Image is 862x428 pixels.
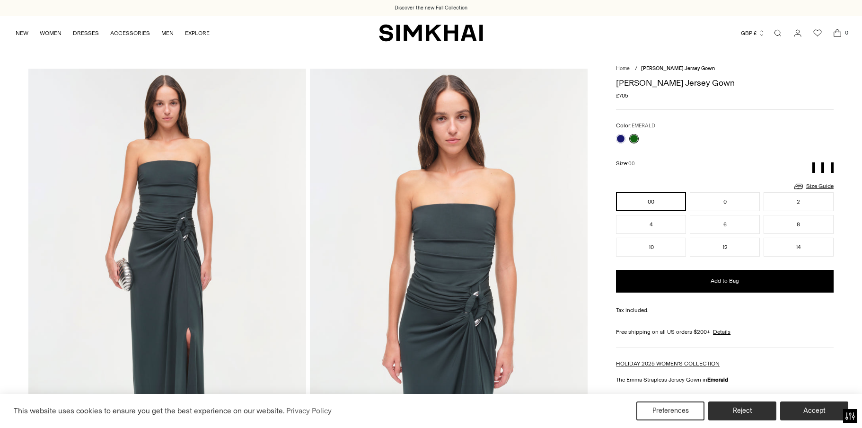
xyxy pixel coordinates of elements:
a: MEN [161,23,174,44]
button: 12 [690,238,760,257]
label: Size: [616,159,635,168]
button: 8 [764,215,834,234]
button: Add to Bag [616,270,834,293]
span: £705 [616,91,628,100]
a: Discover the new Fall Collection [395,4,467,12]
button: 14 [764,238,834,257]
button: 0 [690,192,760,211]
div: / [635,65,637,73]
p: A strapless gown crafted in fluid [GEOGRAPHIC_DATA] that contours the body with ease. A hand-gath... [616,392,834,426]
div: Free shipping on all US orders $200+ [616,328,834,336]
button: Reject [708,401,776,420]
a: Home [616,65,630,71]
a: Open cart modal [828,24,847,43]
span: Add to Bag [711,277,739,285]
button: Accept [780,401,848,420]
p: The Emma Strapless Jersey Gown in [616,375,834,384]
a: SIMKHAI [379,24,483,42]
button: 00 [616,192,686,211]
span: EMERALD [632,123,655,129]
strong: Emerald [707,376,728,383]
button: 2 [764,192,834,211]
div: Tax included. [616,306,834,314]
a: WOMEN [40,23,62,44]
a: Wishlist [808,24,827,43]
span: 00 [628,160,635,167]
a: ACCESSORIES [110,23,150,44]
a: Go to the account page [788,24,807,43]
button: 4 [616,215,686,234]
span: This website uses cookies to ensure you get the best experience on our website. [14,406,285,415]
button: 6 [690,215,760,234]
a: Details [713,328,730,336]
a: HOLIDAY 2025 WOMEN'S COLLECTION [616,360,720,367]
button: GBP £ [741,23,765,44]
a: EXPLORE [185,23,210,44]
button: Preferences [636,401,704,420]
nav: breadcrumbs [616,65,834,73]
a: NEW [16,23,28,44]
a: DRESSES [73,23,99,44]
label: Color: [616,121,655,130]
h1: [PERSON_NAME] Jersey Gown [616,79,834,87]
span: [PERSON_NAME] Jersey Gown [641,65,715,71]
a: Size Guide [793,180,834,192]
span: 0 [842,28,851,37]
button: 10 [616,238,686,257]
a: Open search modal [768,24,787,43]
a: Privacy Policy (opens in a new tab) [285,404,333,418]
